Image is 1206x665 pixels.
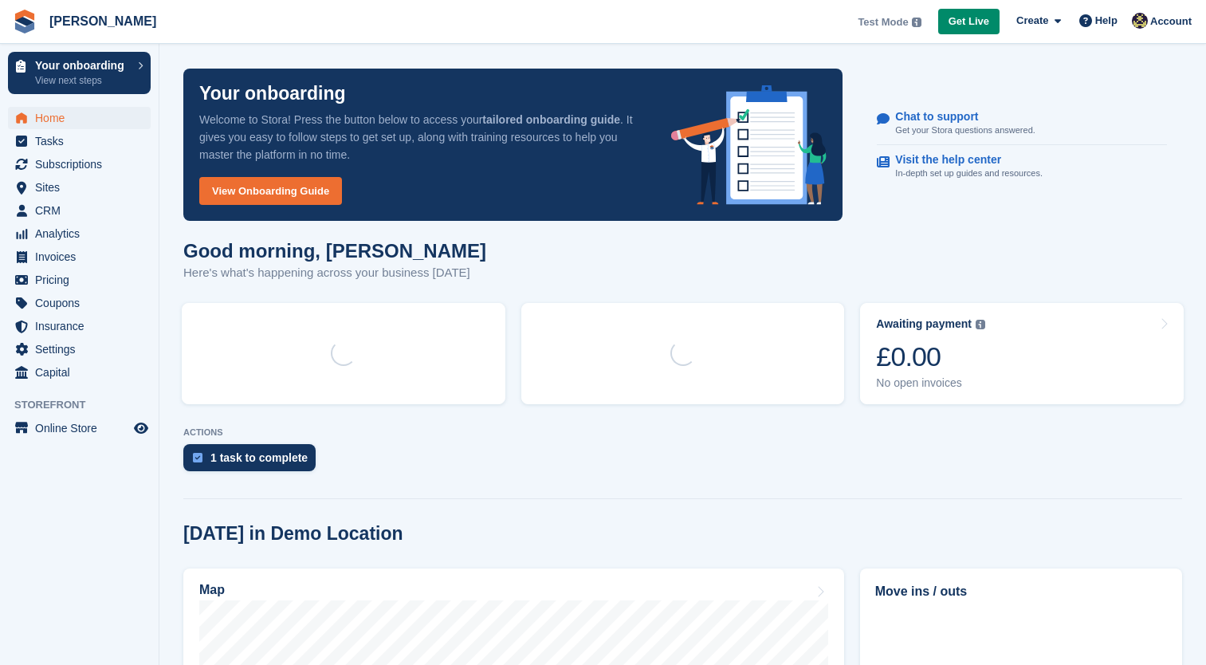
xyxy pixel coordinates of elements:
[976,320,985,329] img: icon-info-grey-7440780725fd019a000dd9b08b2336e03edf1995a4989e88bcd33f0948082b44.svg
[8,292,151,314] a: menu
[35,73,130,88] p: View next steps
[895,110,1022,124] p: Chat to support
[875,582,1167,601] h2: Move ins / outs
[35,361,131,384] span: Capital
[949,14,989,30] span: Get Live
[895,124,1035,137] p: Get your Stora questions answered.
[671,85,827,205] img: onboarding-info-6c161a55d2c0e0a8cae90662b2fe09162a5109e8cc188191df67fb4f79e88e88.svg
[35,269,131,291] span: Pricing
[183,427,1182,438] p: ACTIONS
[35,222,131,245] span: Analytics
[8,176,151,199] a: menu
[895,167,1043,180] p: In-depth set up guides and resources.
[35,292,131,314] span: Coupons
[35,199,131,222] span: CRM
[35,246,131,268] span: Invoices
[877,145,1167,188] a: Visit the help center In-depth set up guides and resources.
[8,153,151,175] a: menu
[35,338,131,360] span: Settings
[938,9,1000,35] a: Get Live
[8,107,151,129] a: menu
[35,60,130,71] p: Your onboarding
[8,199,151,222] a: menu
[860,303,1184,404] a: Awaiting payment £0.00 No open invoices
[13,10,37,33] img: stora-icon-8386f47178a22dfd0bd8f6a31ec36ba5ce8667c1dd55bd0f319d3a0aa187defe.svg
[8,246,151,268] a: menu
[858,14,908,30] span: Test Mode
[1016,13,1048,29] span: Create
[8,338,151,360] a: menu
[210,451,308,464] div: 1 task to complete
[35,130,131,152] span: Tasks
[877,102,1167,146] a: Chat to support Get your Stora questions answered.
[8,269,151,291] a: menu
[876,376,985,390] div: No open invoices
[132,419,151,438] a: Preview store
[14,397,159,413] span: Storefront
[8,130,151,152] a: menu
[8,222,151,245] a: menu
[8,417,151,439] a: menu
[35,107,131,129] span: Home
[482,113,620,126] strong: tailored onboarding guide
[8,52,151,94] a: Your onboarding View next steps
[912,18,921,27] img: icon-info-grey-7440780725fd019a000dd9b08b2336e03edf1995a4989e88bcd33f0948082b44.svg
[35,153,131,175] span: Subscriptions
[43,8,163,34] a: [PERSON_NAME]
[1150,14,1192,30] span: Account
[183,264,486,282] p: Here's what's happening across your business [DATE]
[183,523,403,545] h2: [DATE] in Demo Location
[199,85,346,103] p: Your onboarding
[193,453,202,462] img: task-75834270c22a3079a89374b754ae025e5fb1db73e45f91037f5363f120a921f8.svg
[183,444,324,479] a: 1 task to complete
[1132,13,1148,29] img: Marc Stephens
[8,361,151,384] a: menu
[8,315,151,337] a: menu
[876,317,972,331] div: Awaiting payment
[35,417,131,439] span: Online Store
[876,340,985,373] div: £0.00
[199,111,646,163] p: Welcome to Stora! Press the button below to access your . It gives you easy to follow steps to ge...
[895,153,1030,167] p: Visit the help center
[1095,13,1118,29] span: Help
[183,240,486,262] h1: Good morning, [PERSON_NAME]
[35,315,131,337] span: Insurance
[199,583,225,597] h2: Map
[199,177,342,205] a: View Onboarding Guide
[35,176,131,199] span: Sites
